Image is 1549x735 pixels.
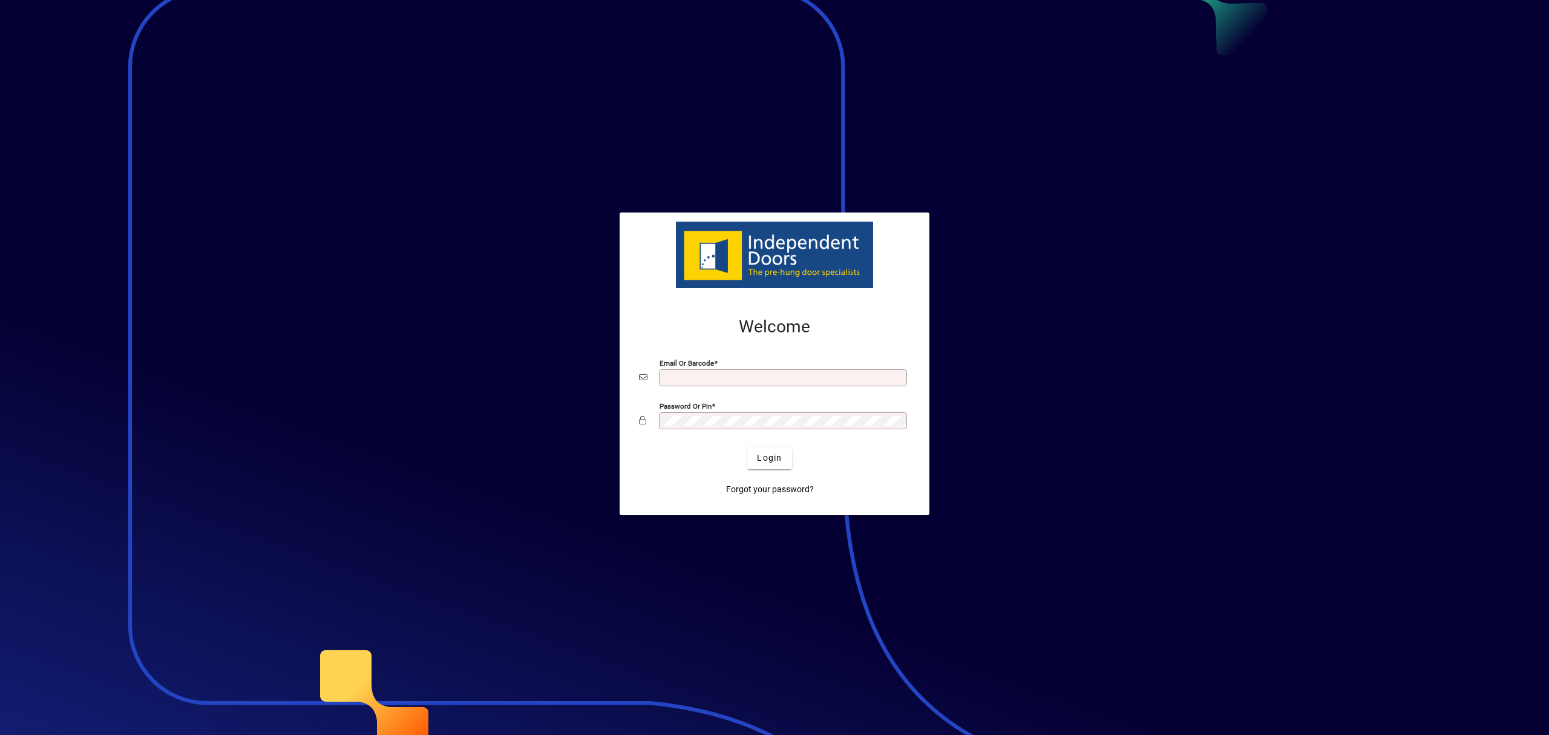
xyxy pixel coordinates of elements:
a: Forgot your password? [721,479,819,501]
mat-label: Email or Barcode [660,358,714,367]
button: Login [747,447,791,469]
h2: Welcome [639,317,910,337]
mat-label: Password or Pin [660,401,712,410]
span: Forgot your password? [726,483,814,496]
span: Login [757,452,782,464]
